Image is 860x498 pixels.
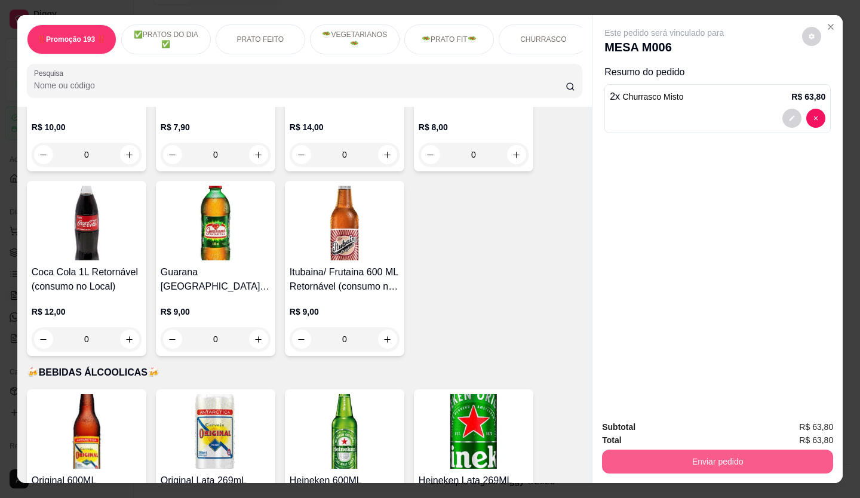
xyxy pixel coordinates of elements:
[131,30,201,49] p: ✅PRATOS DO DIA ✅
[419,121,529,133] p: R$ 8,00
[290,394,400,469] img: product-image
[378,145,397,164] button: increase-product-quantity
[34,330,53,349] button: decrease-product-quantity
[290,265,400,294] h4: Itubaina/ Frutaina 600 ML Retornável (consumo no Local)
[161,186,271,260] img: product-image
[604,65,831,79] p: Resumo do pedido
[799,434,833,447] span: R$ 63,80
[161,265,271,294] h4: Guarana [GEOGRAPHIC_DATA] 600ML
[602,435,621,445] strong: Total
[236,35,284,44] p: PRATO FEITO
[290,306,400,318] p: R$ 9,00
[419,474,529,488] h4: Heineken Lata 269ML
[120,145,139,164] button: increase-product-quantity
[32,306,142,318] p: R$ 12,00
[27,365,582,380] p: 🍻BEBIDAS ÁLCOOLICAS🍻
[419,394,529,469] img: product-image
[161,474,271,488] h4: Original Lata 269mL
[34,79,566,91] input: Pesquisa
[249,330,268,349] button: increase-product-quantity
[602,450,833,474] button: Enviar pedido
[799,420,833,434] span: R$ 63,80
[422,35,477,44] p: 🥗PRATO FIT🥗
[604,27,724,39] p: Este pedido será vinculado para
[32,474,142,488] h4: Original 600ML
[507,145,526,164] button: increase-product-quantity
[791,91,825,103] p: R$ 63,80
[34,145,53,164] button: decrease-product-quantity
[623,92,684,102] span: Churrasco Misto
[802,27,821,46] button: decrease-product-quantity
[610,90,683,104] p: 2 x
[163,145,182,164] button: decrease-product-quantity
[37,35,106,44] p: ‼️Promoção 193 ‼️
[249,145,268,164] button: increase-product-quantity
[782,109,801,128] button: decrease-product-quantity
[32,394,142,469] img: product-image
[292,145,311,164] button: decrease-product-quantity
[161,306,271,318] p: R$ 9,00
[161,394,271,469] img: product-image
[32,186,142,260] img: product-image
[290,186,400,260] img: product-image
[604,39,724,56] p: MESA M006
[32,265,142,294] h4: Coca Cola 1L Retornável (consumo no Local)
[378,330,397,349] button: increase-product-quantity
[292,330,311,349] button: decrease-product-quantity
[120,330,139,349] button: increase-product-quantity
[290,121,400,133] p: R$ 14,00
[161,121,271,133] p: R$ 7,90
[320,30,389,49] p: 🥗VEGETARIANOS🥗
[421,145,440,164] button: decrease-product-quantity
[520,35,566,44] p: CHURRASCO
[163,330,182,349] button: decrease-product-quantity
[821,17,840,36] button: Close
[32,121,142,133] p: R$ 10,00
[34,68,67,78] label: Pesquisa
[602,422,635,432] strong: Subtotal
[290,474,400,488] h4: Heineken 600ML
[806,109,825,128] button: decrease-product-quantity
